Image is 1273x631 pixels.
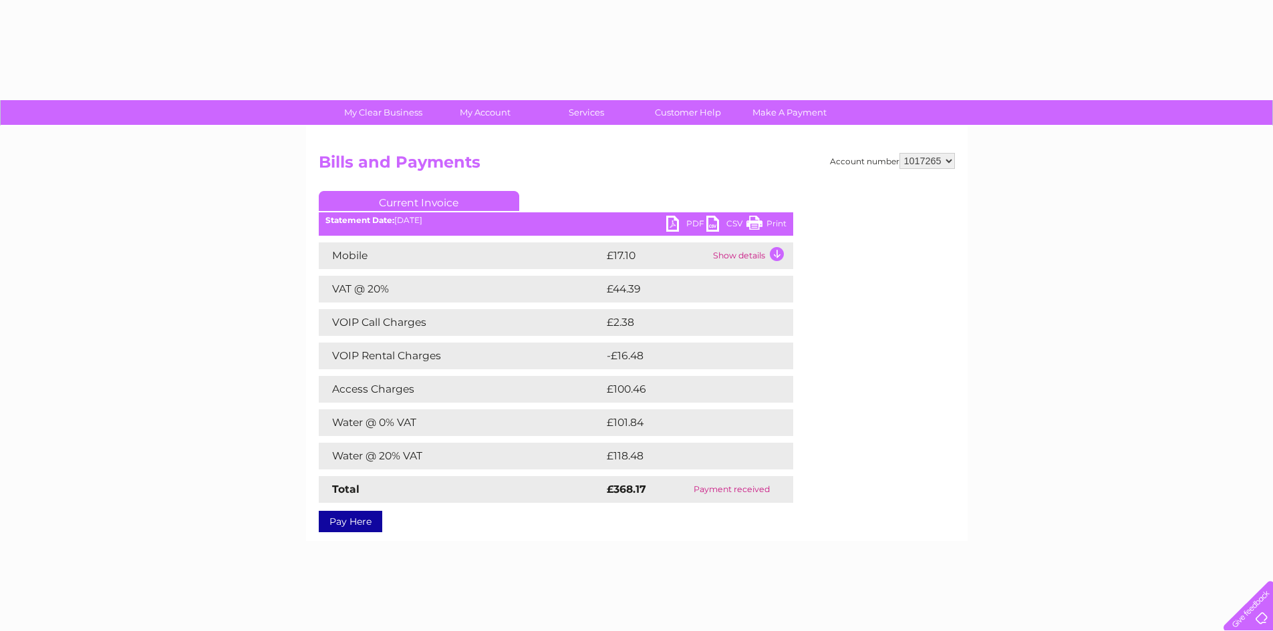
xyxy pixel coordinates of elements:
[430,100,540,125] a: My Account
[607,483,646,495] strong: £368.17
[603,343,768,369] td: -£16.48
[734,100,845,125] a: Make A Payment
[710,242,793,269] td: Show details
[633,100,743,125] a: Customer Help
[666,216,706,235] a: PDF
[603,443,768,469] td: £118.48
[319,153,955,178] h2: Bills and Payments
[603,409,768,436] td: £101.84
[319,242,603,269] td: Mobile
[319,409,603,436] td: Water @ 0% VAT
[671,476,793,503] td: Payment received
[531,100,642,125] a: Services
[319,443,603,469] td: Water @ 20% VAT
[319,216,793,225] div: [DATE]
[325,215,394,225] b: Statement Date:
[328,100,438,125] a: My Clear Business
[603,242,710,269] td: £17.10
[319,511,382,532] a: Pay Here
[830,153,955,169] div: Account number
[746,216,787,235] a: Print
[706,216,746,235] a: CSV
[319,191,519,211] a: Current Invoice
[603,276,766,302] td: £44.39
[319,343,603,369] td: VOIP Rental Charges
[319,376,603,403] td: Access Charges
[319,276,603,302] td: VAT @ 20%
[319,309,603,336] td: VOIP Call Charges
[332,483,360,495] strong: Total
[603,309,762,336] td: £2.38
[603,376,769,403] td: £100.46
